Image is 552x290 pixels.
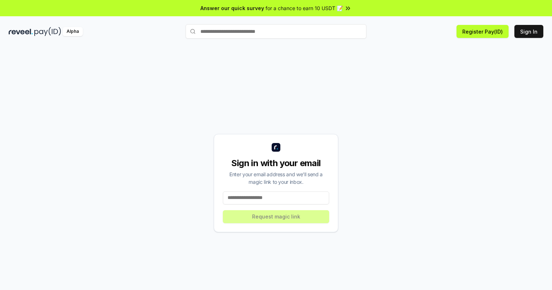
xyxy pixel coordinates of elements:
div: Alpha [63,27,83,36]
img: logo_small [272,143,280,152]
div: Sign in with your email [223,157,329,169]
span: for a chance to earn 10 USDT 📝 [266,4,343,12]
span: Answer our quick survey [200,4,264,12]
img: reveel_dark [9,27,33,36]
div: Enter your email address and we’ll send a magic link to your inbox. [223,170,329,186]
button: Register Pay(ID) [457,25,509,38]
button: Sign In [514,25,543,38]
img: pay_id [34,27,61,36]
